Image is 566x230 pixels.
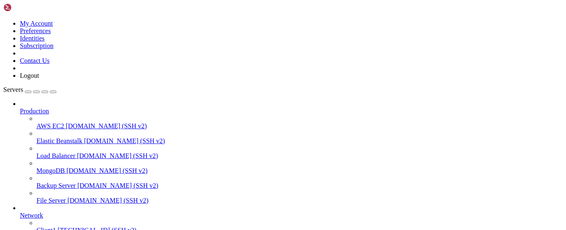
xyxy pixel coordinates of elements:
[36,145,563,160] li: Load Balancer [DOMAIN_NAME] (SSH v2)
[20,108,563,115] a: Production
[20,57,50,64] a: Contact Us
[36,182,563,189] a: Backup Server [DOMAIN_NAME] (SSH v2)
[20,212,563,219] a: Network
[36,137,82,144] span: Elastic Beanstalk
[77,182,159,189] span: [DOMAIN_NAME] (SSH v2)
[36,115,563,130] li: AWS EC2 [DOMAIN_NAME] (SSH v2)
[36,189,563,204] li: File Server [DOMAIN_NAME] (SSH v2)
[36,197,563,204] a: File Server [DOMAIN_NAME] (SSH v2)
[20,27,51,34] a: Preferences
[36,160,563,175] li: MongoDB [DOMAIN_NAME] (SSH v2)
[3,86,56,93] a: Servers
[84,137,165,144] span: [DOMAIN_NAME] (SSH v2)
[20,108,49,115] span: Production
[3,86,23,93] span: Servers
[66,122,147,129] span: [DOMAIN_NAME] (SSH v2)
[68,197,149,204] span: [DOMAIN_NAME] (SSH v2)
[20,72,39,79] a: Logout
[20,35,45,42] a: Identities
[36,122,64,129] span: AWS EC2
[3,3,51,12] img: Shellngn
[36,167,563,175] a: MongoDB [DOMAIN_NAME] (SSH v2)
[36,152,75,159] span: Load Balancer
[36,152,563,160] a: Load Balancer [DOMAIN_NAME] (SSH v2)
[36,197,66,204] span: File Server
[36,122,563,130] a: AWS EC2 [DOMAIN_NAME] (SSH v2)
[36,137,563,145] a: Elastic Beanstalk [DOMAIN_NAME] (SSH v2)
[20,20,53,27] a: My Account
[20,100,563,204] li: Production
[36,175,563,189] li: Backup Server [DOMAIN_NAME] (SSH v2)
[36,130,563,145] li: Elastic Beanstalk [DOMAIN_NAME] (SSH v2)
[20,212,43,219] span: Network
[20,42,53,49] a: Subscription
[36,182,76,189] span: Backup Server
[77,152,158,159] span: [DOMAIN_NAME] (SSH v2)
[66,167,148,174] span: [DOMAIN_NAME] (SSH v2)
[36,167,65,174] span: MongoDB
